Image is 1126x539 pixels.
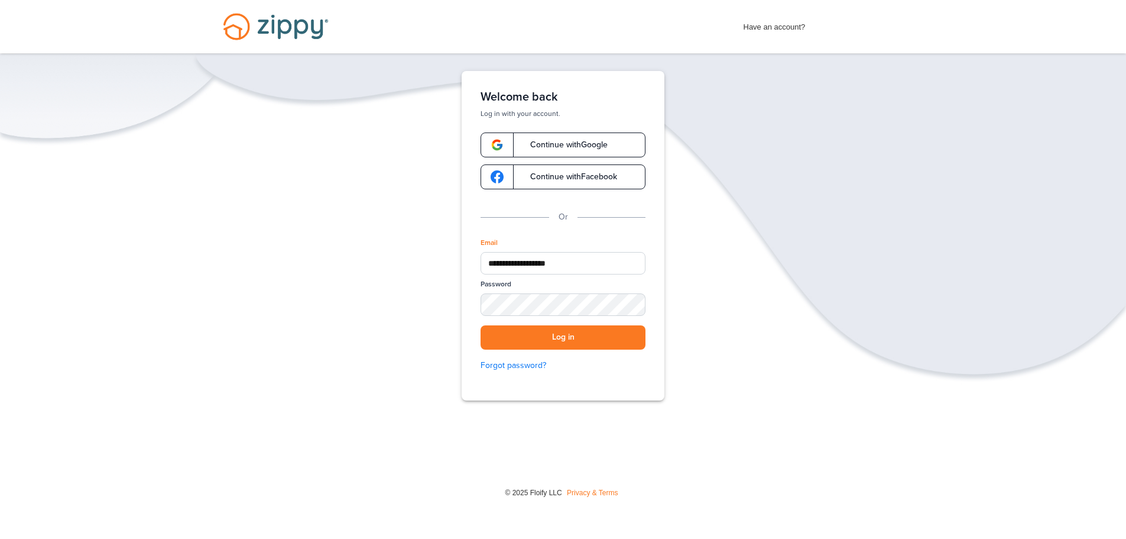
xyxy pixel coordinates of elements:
input: Password [481,293,645,316]
p: Or [559,211,568,224]
span: Have an account? [744,15,806,34]
span: © 2025 Floify LLC [505,489,562,497]
label: Email [481,238,498,248]
a: Privacy & Terms [567,489,618,497]
a: Forgot password? [481,359,645,372]
a: google-logoContinue withGoogle [481,133,645,157]
span: Continue with Facebook [518,173,617,181]
img: google-logo [491,170,504,183]
img: google-logo [491,138,504,151]
a: google-logoContinue withFacebook [481,164,645,189]
input: Email [481,252,645,275]
h1: Welcome back [481,90,645,104]
p: Log in with your account. [481,109,645,118]
span: Continue with Google [518,141,608,149]
label: Password [481,279,511,289]
button: Log in [481,325,645,350]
